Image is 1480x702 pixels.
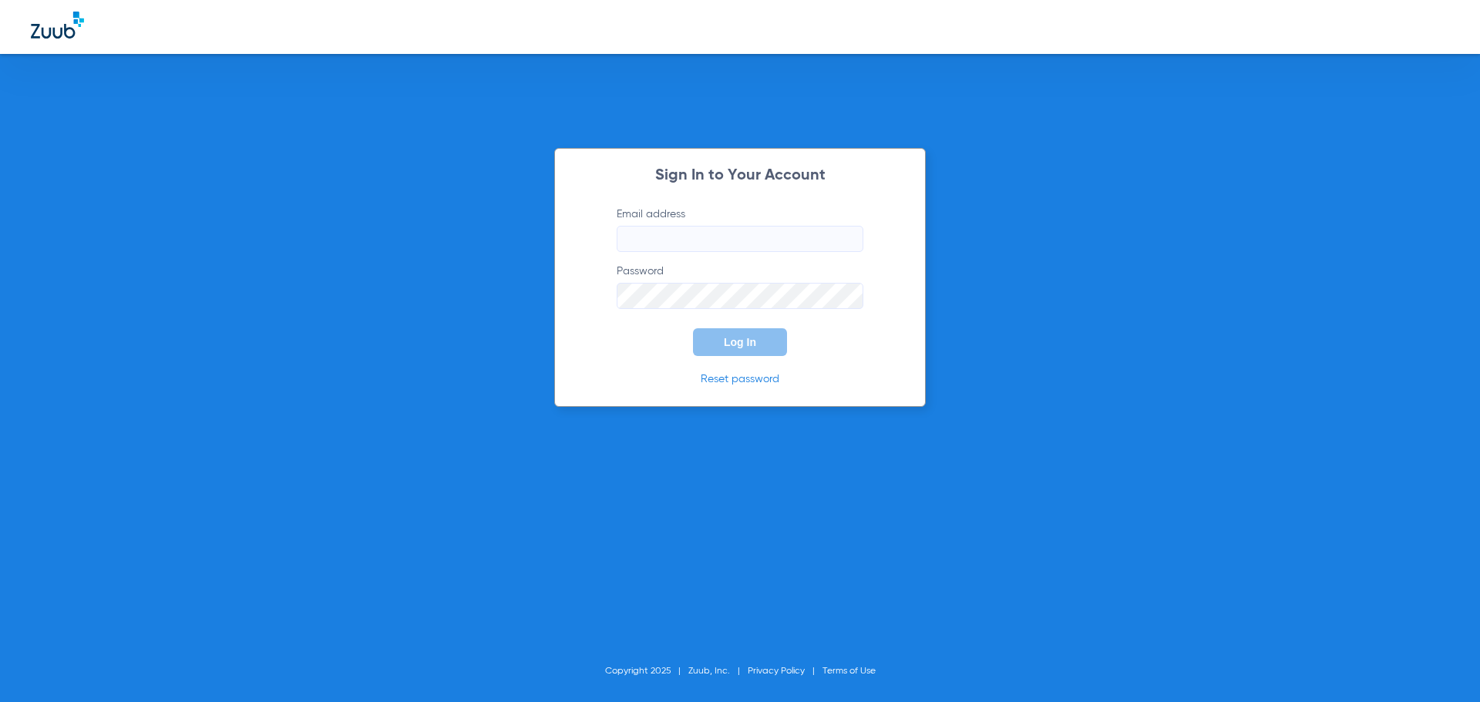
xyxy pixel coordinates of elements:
li: Zuub, Inc. [688,663,748,679]
input: Password [617,283,863,309]
li: Copyright 2025 [605,663,688,679]
a: Reset password [701,374,779,385]
a: Terms of Use [822,667,876,676]
label: Password [617,264,863,309]
h2: Sign In to Your Account [594,168,886,183]
span: Log In [724,336,756,348]
a: Privacy Policy [748,667,805,676]
button: Log In [693,328,787,356]
label: Email address [617,207,863,252]
img: Zuub Logo [31,12,84,39]
input: Email address [617,226,863,252]
iframe: Chat Widget [1403,628,1480,702]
